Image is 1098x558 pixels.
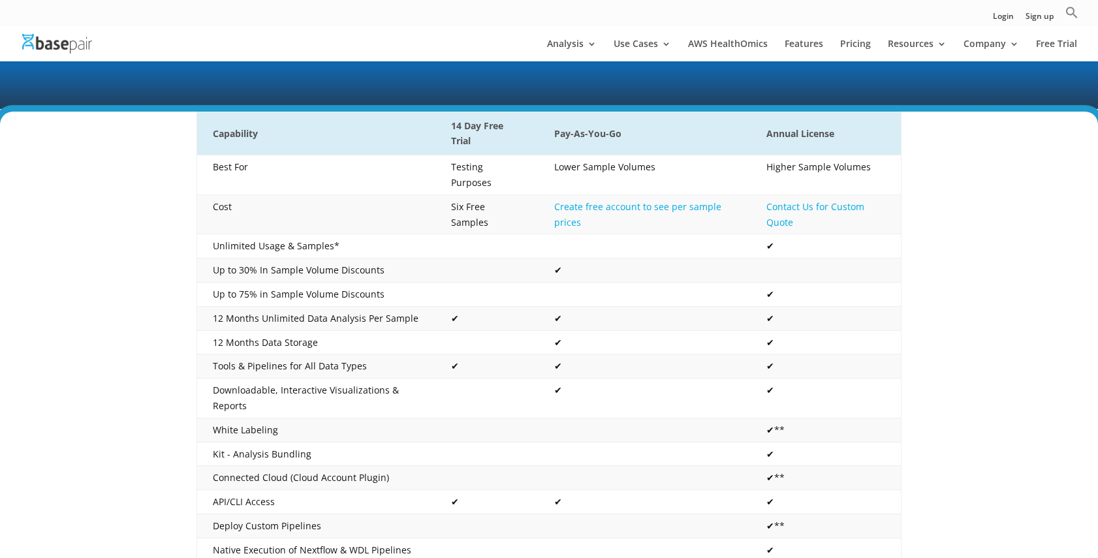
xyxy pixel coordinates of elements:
[1033,493,1082,542] iframe: Drift Widget Chat Controller
[751,442,901,466] td: ✔
[751,379,901,418] td: ✔
[888,39,947,61] a: Resources
[751,306,901,330] td: ✔
[197,490,436,514] td: API/CLI Access
[435,155,539,195] td: Testing Purposes
[688,39,768,61] a: AWS HealthOmics
[197,155,436,195] td: Best For
[539,112,751,155] th: Pay-As-You-Go
[751,112,901,155] th: Annual License
[197,442,436,466] td: Kit - Analysis Bundling
[197,466,436,490] td: Connected Cloud (Cloud Account Plugin)
[993,12,1014,26] a: Login
[539,490,751,514] td: ✔
[197,379,436,418] td: Downloadable, Interactive Visualizations & Reports
[435,490,539,514] td: ✔
[197,354,436,379] td: Tools & Pipelines for All Data Types
[197,283,436,307] td: Up to 75% in Sample Volume Discounts
[614,39,671,61] a: Use Cases
[751,283,901,307] td: ✔
[751,330,901,354] td: ✔
[539,379,751,418] td: ✔
[435,112,539,155] th: 14 Day Free Trial
[554,200,721,228] a: Create free account to see per sample prices
[197,258,436,283] td: Up to 30% In Sample Volume Discounts
[435,306,539,330] td: ✔
[197,234,436,258] td: Unlimited Usage & Samples*
[539,354,751,379] td: ✔
[435,194,539,234] td: Six Free Samples
[435,354,539,379] td: ✔
[197,194,436,234] td: Cost
[1026,12,1054,26] a: Sign up
[22,34,92,53] img: Basepair
[547,39,597,61] a: Analysis
[197,306,436,330] td: 12 Months Unlimited Data Analysis Per Sample
[539,330,751,354] td: ✔
[751,490,901,514] td: ✔
[1065,6,1078,19] svg: Search
[766,200,864,228] a: Contact Us for Custom Quote
[197,514,436,538] td: Deploy Custom Pipelines
[197,112,436,155] th: Capability
[539,155,751,195] td: Lower Sample Volumes
[1036,39,1077,61] a: Free Trial
[964,39,1019,61] a: Company
[751,354,901,379] td: ✔
[539,258,751,283] td: ✔
[751,155,901,195] td: Higher Sample Volumes
[1065,6,1078,26] a: Search Icon Link
[539,306,751,330] td: ✔
[785,39,823,61] a: Features
[197,418,436,442] td: White Labeling
[840,39,871,61] a: Pricing
[197,330,436,354] td: 12 Months Data Storage
[751,234,901,258] td: ✔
